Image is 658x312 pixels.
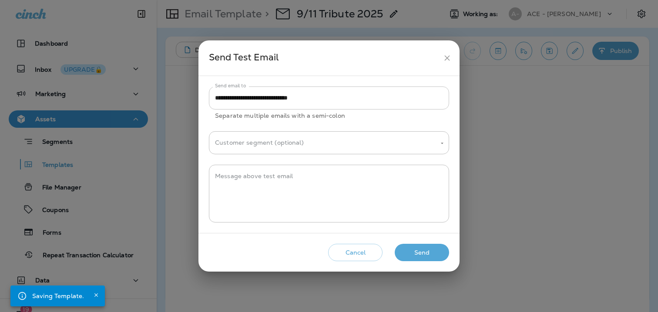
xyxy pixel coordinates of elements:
p: Separate multiple emails with a semi-colon [215,111,443,121]
button: close [439,50,455,66]
div: Send Test Email [209,50,439,66]
button: Close [91,290,101,300]
button: Send [395,244,449,262]
button: Cancel [328,244,383,262]
button: Open [438,139,446,147]
label: Send email to [215,83,246,89]
div: Saving Template. [32,288,84,304]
